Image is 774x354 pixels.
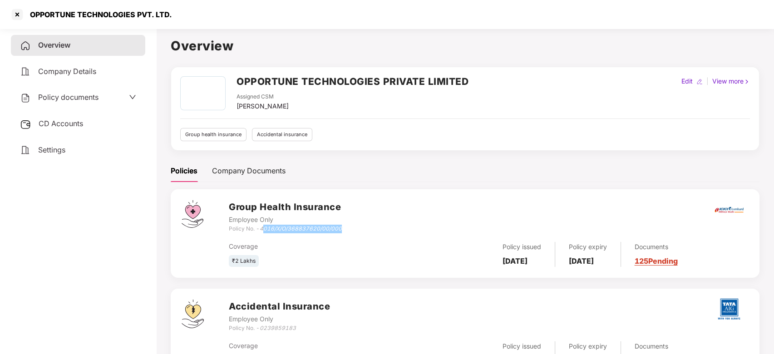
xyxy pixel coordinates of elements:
div: Assigned CSM [237,93,289,101]
span: down [129,93,136,101]
div: Policy issued [503,242,541,252]
div: Employee Only [229,314,330,324]
div: Edit [680,76,695,86]
i: 0239859183 [260,324,296,331]
div: Group health insurance [180,128,246,141]
div: Coverage [229,341,402,351]
div: Documents [635,341,673,351]
div: OPPORTUNE TECHNOLOGIES PVT. LTD. [25,10,172,19]
div: Accidental insurance [252,128,312,141]
i: 4016/X/O/368837620/00/000 [260,225,342,232]
div: View more [710,76,752,86]
div: Policy expiry [569,242,607,252]
span: Settings [38,145,65,154]
div: [PERSON_NAME] [237,101,289,111]
div: ₹2 Lakhs [229,255,259,267]
b: [DATE] [569,256,594,265]
img: svg+xml;base64,PHN2ZyB4bWxucz0iaHR0cDovL3d3dy53My5vcmcvMjAwMC9zdmciIHdpZHRoPSIyNCIgaGVpZ2h0PSIyNC... [20,66,31,77]
h1: Overview [171,36,759,56]
div: | [705,76,710,86]
img: svg+xml;base64,PHN2ZyB4bWxucz0iaHR0cDovL3d3dy53My5vcmcvMjAwMC9zdmciIHdpZHRoPSIyNCIgaGVpZ2h0PSIyNC... [20,93,31,103]
h3: Accidental Insurance [229,300,330,314]
img: icici.png [713,204,745,216]
img: tatag.png [713,293,745,325]
div: Policies [171,165,197,177]
div: Coverage [229,241,402,251]
img: svg+xml;base64,PHN2ZyB4bWxucz0iaHR0cDovL3d3dy53My5vcmcvMjAwMC9zdmciIHdpZHRoPSI0OS4zMjEiIGhlaWdodD... [182,300,204,328]
img: editIcon [696,79,703,85]
img: rightIcon [744,79,750,85]
h2: OPPORTUNE TECHNOLOGIES PRIVATE LIMITED [237,74,468,89]
span: Overview [38,40,70,49]
h3: Group Health Insurance [229,200,342,214]
img: svg+xml;base64,PHN2ZyB3aWR0aD0iMjUiIGhlaWdodD0iMjQiIHZpZXdCb3g9IjAgMCAyNSAyNCIgZmlsbD0ibm9uZSIgeG... [20,119,31,130]
div: Company Documents [212,165,286,177]
img: svg+xml;base64,PHN2ZyB4bWxucz0iaHR0cDovL3d3dy53My5vcmcvMjAwMC9zdmciIHdpZHRoPSIyNCIgaGVpZ2h0PSIyNC... [20,40,31,51]
a: 125 Pending [635,256,678,265]
span: Policy documents [38,93,99,102]
div: Documents [635,242,678,252]
span: Company Details [38,67,96,76]
img: svg+xml;base64,PHN2ZyB4bWxucz0iaHR0cDovL3d3dy53My5vcmcvMjAwMC9zdmciIHdpZHRoPSI0Ny43MTQiIGhlaWdodD... [182,200,203,228]
div: Policy No. - [229,225,342,233]
b: [DATE] [503,256,528,265]
img: svg+xml;base64,PHN2ZyB4bWxucz0iaHR0cDovL3d3dy53My5vcmcvMjAwMC9zdmciIHdpZHRoPSIyNCIgaGVpZ2h0PSIyNC... [20,145,31,156]
span: CD Accounts [39,119,83,128]
div: Employee Only [229,215,342,225]
div: Policy No. - [229,324,330,333]
div: Policy expiry [569,341,607,351]
div: Policy issued [503,341,541,351]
